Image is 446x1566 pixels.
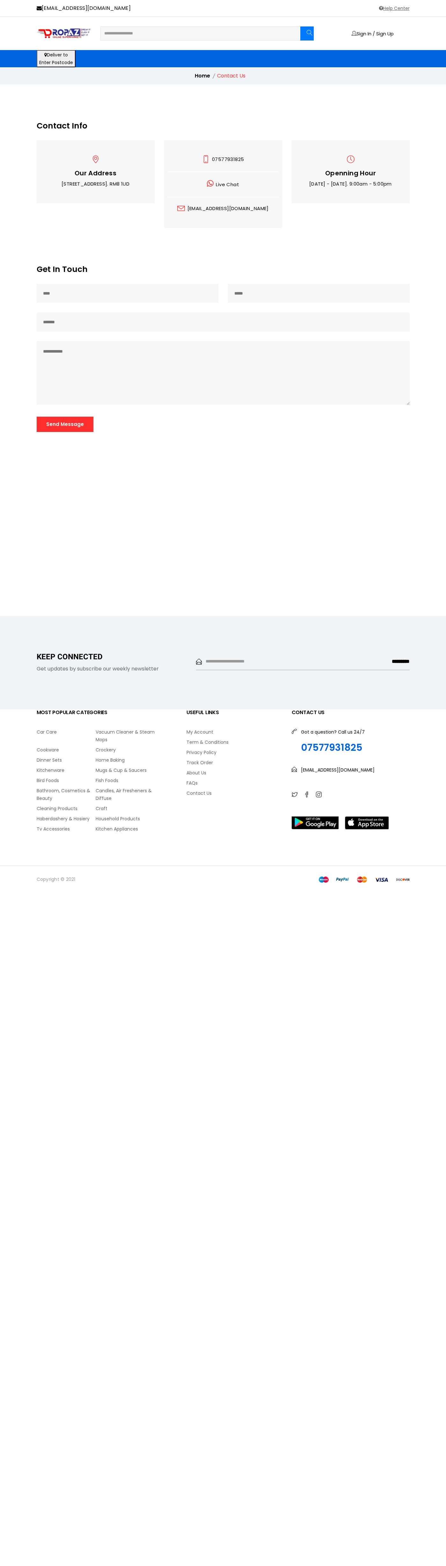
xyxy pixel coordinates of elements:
button: Deliver toEnter Postcode [37,50,76,67]
a: [EMAIL_ADDRESS][DOMAIN_NAME] [37,4,131,12]
a: Privacy Policy [186,749,282,756]
img: logo [37,28,91,39]
a: Bathroom, Cosmetics & Beauty [37,787,96,802]
a: Sign In / Sign Up [352,31,394,36]
h3: Most Popular Categories [37,709,155,715]
h3: useful links [186,709,282,715]
a: Vacuum Cleaner & Steam Mops [96,728,155,743]
h3: contact info [37,121,410,131]
a: Candles, Air Fresheners & Diffuse [96,787,155,802]
a: Bird Foods [37,777,96,784]
a: My Account [186,728,282,736]
a: Term & Conditions [186,738,282,746]
a: Cleaning Products [37,805,96,812]
a: Help Center [378,4,410,12]
a: Household Products [96,815,155,823]
p: Get updates by subscribe our weekly newsletter [37,665,186,673]
a: Track Order [186,759,282,766]
a: About Us [186,769,282,777]
a: Cookware [37,746,96,754]
p: Copyright © 2021 [37,875,218,883]
h4: openning hour [295,169,406,177]
a: Contact Us [186,789,282,797]
a: Live Chat [207,179,239,188]
a: Kitchen Appliances [96,825,155,833]
h4: our address [40,169,151,177]
a: Crockery [96,746,155,754]
a: Home Baking [96,756,155,764]
p: Got a question? Call us 24/7 [301,728,365,736]
p: [DATE] - [DATE]. 9:00am - 5:00pm [295,180,406,188]
button: Send Message [37,417,93,432]
li: 07577931825 [167,156,279,172]
a: [EMAIL_ADDRESS][DOMAIN_NAME] [187,205,269,212]
a: FAQs [186,779,282,787]
a: Haberdashery & Hosiery [37,815,96,823]
a: Craft [96,805,155,812]
a: Home [195,72,210,79]
a: Kitchenware [37,766,96,774]
a: Fish Foods [96,777,155,784]
h3: Contact Us [292,709,410,715]
p: [STREET_ADDRESS]. RM8 1UD [40,180,151,188]
img: play-store [292,816,339,829]
a: Car Care [37,728,96,736]
a: Dinner Sets [37,756,96,764]
h3: Get In Touch [37,265,410,274]
h2: keep connected [37,653,186,662]
img: app-store [345,816,389,830]
p: [EMAIL_ADDRESS][DOMAIN_NAME] [301,766,375,774]
li: Contact us [217,72,245,80]
a: Tv Accessories [37,825,96,833]
a: 07577931825 [301,742,365,753]
a: Mugs & Cup & Saucers [96,766,155,774]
